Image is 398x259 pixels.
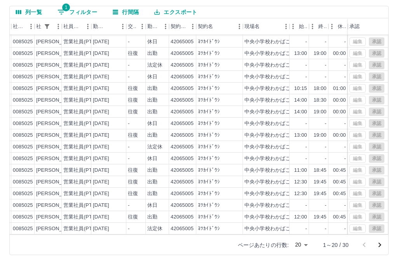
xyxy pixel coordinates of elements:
div: 14:00 [294,108,307,116]
div: 勤務日 [91,18,126,35]
div: - [305,155,307,162]
div: 12:30 [294,190,307,197]
div: 中央小学校わかばこどもルーム [244,73,316,81]
div: 営業社員(PT契約) [63,155,104,162]
button: ソート [106,21,117,32]
div: 12:00 [294,213,307,221]
div: 交通費 [126,18,146,35]
div: 中央小学校わかばこどもルーム [244,85,316,92]
div: 0085025 [13,62,33,69]
div: 0085025 [13,85,33,92]
div: 勤務区分 [146,18,169,35]
div: 休日 [147,155,157,162]
div: 社員番号 [11,18,35,35]
div: [PERSON_NAME] [36,85,79,92]
div: 10:15 [294,85,307,92]
button: 列選択 [10,6,48,18]
div: 0085025 [13,155,33,162]
div: [PERSON_NAME] [36,120,79,127]
div: 終業 [309,18,328,35]
div: 13:00 [294,50,307,57]
div: [DATE] [93,143,109,151]
div: 00:45 [333,178,346,186]
div: - [325,202,326,209]
div: 中央小学校わかばこどもルーム [244,190,316,197]
div: 00:00 [333,97,346,104]
div: 19:00 [314,132,326,139]
div: 42065005 [171,120,194,127]
div: 契約名 [198,18,213,35]
div: ﾖﾂｶｲﾄﾞｳｼ [198,38,220,46]
div: [DATE] [93,178,109,186]
div: [PERSON_NAME] [36,190,79,197]
div: 0085025 [13,190,33,197]
span: 1 [62,4,70,11]
div: - [305,38,307,46]
div: 42065005 [171,213,194,221]
div: [DATE] [93,167,109,174]
button: フィルター表示 [51,6,103,18]
div: 19:00 [314,50,326,57]
div: ﾖﾂｶｲﾄﾞｳｼ [198,225,220,233]
div: 中央小学校わかばこどもルーム [244,167,316,174]
div: 始業 [299,18,307,35]
div: 42065005 [171,178,194,186]
div: 法定休 [147,62,162,69]
div: - [305,202,307,209]
div: 中央小学校わかばこどもルーム [244,120,316,127]
div: 13:00 [294,132,307,139]
div: 休日 [147,38,157,46]
div: - [128,225,129,233]
div: 営業社員(PT契約) [63,62,104,69]
div: - [325,143,326,151]
div: 営業社員(PT契約) [63,213,104,221]
div: 0085025 [13,120,33,127]
div: 42065005 [171,155,194,162]
div: 中央小学校わかばこどもルーム [244,50,316,57]
button: 行間隔 [106,6,145,18]
div: 勤務区分 [147,18,160,35]
button: メニュー [82,21,94,32]
div: - [344,62,346,69]
div: 出勤 [147,108,157,116]
div: 往復 [128,97,138,104]
button: 次のページへ [372,237,388,253]
div: - [305,62,307,69]
div: [PERSON_NAME] [36,225,79,233]
div: 19:45 [314,178,326,186]
div: - [325,62,326,69]
div: ﾖﾂｶｲﾄﾞｳｼ [198,178,220,186]
div: - [305,120,307,127]
button: エクスポート [148,6,203,18]
div: ﾖﾂｶｲﾄﾞｳｼ [198,120,220,127]
div: 契約名 [196,18,243,35]
div: 営業社員(PT契約) [63,108,104,116]
div: 42065005 [171,38,194,46]
div: 往復 [128,50,138,57]
div: [PERSON_NAME] [36,97,79,104]
div: 19:45 [314,213,326,221]
div: ﾖﾂｶｲﾄﾞｳｼ [198,155,220,162]
div: 中央小学校わかばこどもルーム [244,132,316,139]
div: 0085025 [13,202,33,209]
div: - [128,202,129,209]
div: 0085025 [13,97,33,104]
div: 営業社員(PT契約) [63,225,104,233]
div: - [128,143,129,151]
div: [PERSON_NAME] [36,38,79,46]
div: ﾖﾂｶｲﾄﾞｳｼ [198,143,220,151]
div: - [344,143,346,151]
div: 営業社員(PT契約) [63,50,104,57]
div: [DATE] [93,132,109,139]
div: ﾖﾂｶｲﾄﾞｳｼ [198,132,220,139]
div: - [344,73,346,81]
div: 42065005 [171,190,194,197]
div: - [344,155,346,162]
div: - [305,225,307,233]
div: 42065005 [171,97,194,104]
div: 営業社員(PT契約) [63,167,104,174]
div: 12:30 [294,178,307,186]
div: - [344,38,346,46]
div: [DATE] [93,50,109,57]
div: [DATE] [93,202,109,209]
